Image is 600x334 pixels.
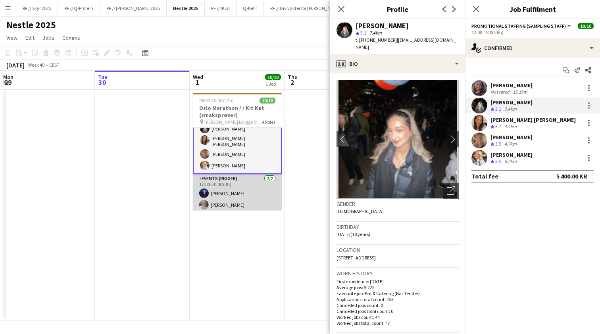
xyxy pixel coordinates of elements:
[193,93,282,210] app-job-card: 08:00-20:00 (12h)10/10Oslo Marathon / / Kit Kat (smaksprøver) [PERSON_NAME] Brygge (rett over [PE...
[337,290,459,296] p: Favourite job: Bar & Catering (Bar Tender)
[167,0,205,16] button: Nestle 2025
[337,208,384,214] span: [DEMOGRAPHIC_DATA]
[193,104,282,119] h3: Oslo Marathon / / Kit Kat (smaksprøver)
[3,73,13,81] span: Mon
[26,62,46,68] span: Week 40
[260,98,275,104] span: 10/10
[330,4,465,14] h3: Profile
[356,22,409,29] div: [PERSON_NAME]
[192,78,203,87] span: 1
[62,34,80,41] span: Comms
[97,78,108,87] span: 30
[262,119,275,125] span: 4 Roles
[337,246,459,253] h3: Location
[100,0,167,16] button: RF // [PERSON_NAME] 2025
[337,200,459,207] h3: Gender
[49,62,60,68] div: CEST
[503,123,518,130] div: 4.4km
[490,89,511,95] div: Not rated
[495,158,501,164] span: 3.5
[199,98,234,104] span: 08:00-20:00 (12h)
[193,97,282,174] app-card-role: Promotional Staffing (Sampling Staff)5/512:00-18:00 (6h)[PERSON_NAME][PERSON_NAME][PERSON_NAME] [...
[58,0,100,16] button: RF // Q-Protein
[288,73,298,81] span: Thu
[330,54,465,73] div: Bio
[490,116,576,123] div: [PERSON_NAME] [PERSON_NAME]
[503,158,518,165] div: 6.2km
[337,231,370,237] span: [DATE] (18 years)
[490,99,533,106] div: [PERSON_NAME]
[578,23,594,29] span: 10/10
[6,61,25,69] div: [DATE]
[471,29,594,35] div: 12:00-18:00 (6h)
[59,33,83,43] a: Comms
[287,78,298,87] span: 2
[465,38,600,58] div: Confirmed
[503,106,518,113] div: 7.4km
[490,151,533,158] div: [PERSON_NAME]
[25,34,35,41] span: Edit
[503,141,518,148] div: 4.7km
[337,278,459,284] p: First experience: [DATE]
[337,223,459,230] h3: Birthday
[337,302,459,308] p: Cancelled jobs count: 0
[471,23,572,29] button: Promotional Staffing (Sampling Staff)
[193,73,203,81] span: Wed
[265,81,281,87] div: 1 Job
[337,270,459,277] h3: Work history
[193,174,282,213] app-card-role: Events (Rigger)2/217:00-20:00 (3h)[PERSON_NAME][PERSON_NAME]
[443,183,459,199] div: Open photos pop-in
[22,33,38,43] a: Edit
[39,33,58,43] a: Jobs
[337,80,459,199] img: Crew avatar or photo
[368,30,383,36] span: 7.4km
[337,308,459,314] p: Cancelled jobs total count: 0
[337,314,459,320] p: Worked jobs count: 44
[6,34,17,41] span: View
[495,123,501,129] span: 3.7
[471,172,498,180] div: Total fee
[360,30,366,36] span: 3.1
[205,0,237,16] button: RF // IKEA
[264,0,348,16] button: RF // Div vakter for [PERSON_NAME]
[556,172,587,180] div: 5 400.00 KR
[356,37,456,50] span: | [EMAIL_ADDRESS][DOMAIN_NAME]
[3,33,21,43] a: View
[495,141,501,147] span: 3.5
[2,78,13,87] span: 29
[265,74,281,80] span: 10/10
[465,4,600,14] h3: Job Fulfilment
[237,0,264,16] button: Q-Kefir
[42,34,54,41] span: Jobs
[490,134,533,141] div: [PERSON_NAME]
[337,296,459,302] p: Applications total count: 253
[490,82,533,89] div: [PERSON_NAME]
[471,23,566,29] span: Promotional Staffing (Sampling Staff)
[337,284,459,290] p: Average jobs: 5.222
[495,106,501,112] span: 3.1
[16,0,58,16] button: RF // Skyr 2025
[337,255,376,261] span: [STREET_ADDRESS]
[98,73,108,81] span: Tue
[337,320,459,326] p: Worked jobs total count: 47
[6,19,56,31] h1: Nestle 2025
[356,37,397,43] span: t. [PHONE_NUMBER]
[511,89,529,95] div: 15.1km
[204,119,262,125] span: [PERSON_NAME] Brygge (rett over [PERSON_NAME])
